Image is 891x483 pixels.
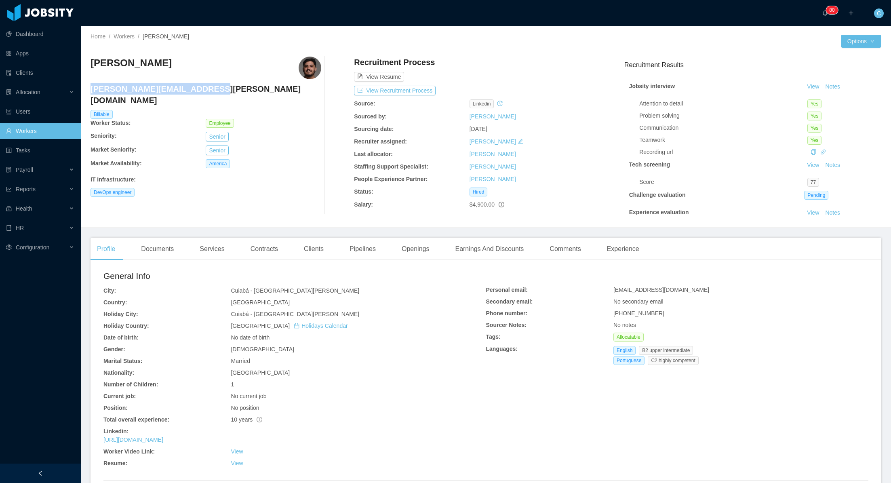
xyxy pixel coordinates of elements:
[354,176,428,182] b: People Experience Partner:
[499,202,504,207] span: info-circle
[395,238,436,260] div: Openings
[822,160,843,170] button: Notes
[470,113,516,120] a: [PERSON_NAME]
[91,110,113,119] span: Billable
[624,60,881,70] h3: Recruitment Results
[257,417,262,422] span: info-circle
[486,322,527,328] b: Sourcer Notes:
[294,323,299,329] i: icon: calendar
[822,82,843,92] button: Notes
[6,65,74,81] a: icon: auditClients
[16,225,24,231] span: HR
[143,33,189,40] span: [PERSON_NAME]
[470,201,495,208] span: $4,900.00
[16,167,33,173] span: Payroll
[103,270,486,283] h2: General Info
[848,10,854,16] i: icon: plus
[206,132,228,141] button: Senior
[807,99,822,108] span: Yes
[354,151,393,157] b: Last allocator:
[231,405,259,411] span: No position
[807,136,822,145] span: Yes
[103,369,134,376] b: Nationality:
[639,99,807,108] div: Attention to detail
[91,33,105,40] a: Home
[294,323,348,329] a: icon: calendarHolidays Calendar
[629,192,686,198] strong: Challenge evaluation
[299,57,321,79] img: b3b9a0bc-3b59-461b-bf8d-ef9053c43417_68a4fac89b3c0-400w.png
[486,310,528,316] b: Phone number:
[807,178,819,187] span: 77
[206,159,230,168] span: America
[648,356,698,365] span: C2 highly competent
[354,87,436,94] a: icon: exportView Recruitment Process
[6,142,74,158] a: icon: profileTasks
[804,83,822,90] a: View
[639,112,807,120] div: Problem solving
[486,333,501,340] b: Tags:
[103,448,155,455] b: Worker Video Link:
[16,205,32,212] span: Health
[613,346,636,355] span: English
[804,191,828,200] span: Pending
[486,298,533,305] b: Secondary email:
[470,188,488,196] span: Hired
[6,26,74,42] a: icon: pie-chartDashboard
[354,86,436,95] button: icon: exportView Recruitment Process
[91,146,137,153] b: Market Seniority:
[486,287,528,293] b: Personal email:
[613,333,644,342] span: Allocatable
[639,124,807,132] div: Communication
[103,311,138,317] b: Holiday City:
[613,356,645,365] span: Portuguese
[600,238,646,260] div: Experience
[103,346,125,352] b: Gender:
[231,358,250,364] span: Married
[231,381,234,388] span: 1
[841,35,881,48] button: Optionsicon: down
[811,148,816,156] div: Copy
[91,188,135,197] span: DevOps engineer
[16,244,49,251] span: Configuration
[103,393,136,399] b: Current job:
[354,138,407,145] b: Recruiter assigned:
[629,161,670,168] strong: Tech screening
[114,33,135,40] a: Workers
[231,323,348,329] span: [GEOGRAPHIC_DATA]
[231,369,290,376] span: [GEOGRAPHIC_DATA]
[877,8,881,18] span: C
[103,287,116,294] b: City:
[822,208,843,218] button: Notes
[829,6,832,14] p: 8
[613,287,709,293] span: [EMAIL_ADDRESS][DOMAIN_NAME]
[354,74,404,80] a: icon: file-textView Resume
[231,299,290,306] span: [GEOGRAPHIC_DATA]
[135,238,180,260] div: Documents
[103,334,139,341] b: Date of birth:
[354,100,375,107] b: Source:
[470,99,494,108] span: linkedin
[231,334,270,341] span: No date of birth
[231,311,359,317] span: Cuiabá - [GEOGRAPHIC_DATA][PERSON_NAME]
[206,119,234,128] span: Employee
[231,460,243,466] a: View
[16,186,36,192] span: Reports
[470,138,516,145] a: [PERSON_NAME]
[91,133,117,139] b: Seniority:
[832,6,835,14] p: 0
[354,113,387,120] b: Sourced by:
[91,238,122,260] div: Profile
[6,89,12,95] i: icon: solution
[354,188,373,195] b: Status:
[6,123,74,139] a: icon: userWorkers
[6,206,12,211] i: icon: medicine-box
[639,148,807,156] div: Recording url
[820,149,826,155] i: icon: link
[354,72,404,82] button: icon: file-textView Resume
[639,178,807,186] div: Score
[639,346,693,355] span: B2 upper intermediate
[486,346,518,352] b: Languages:
[470,151,516,157] a: [PERSON_NAME]
[231,393,266,399] span: No current job
[103,381,158,388] b: Number of Children:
